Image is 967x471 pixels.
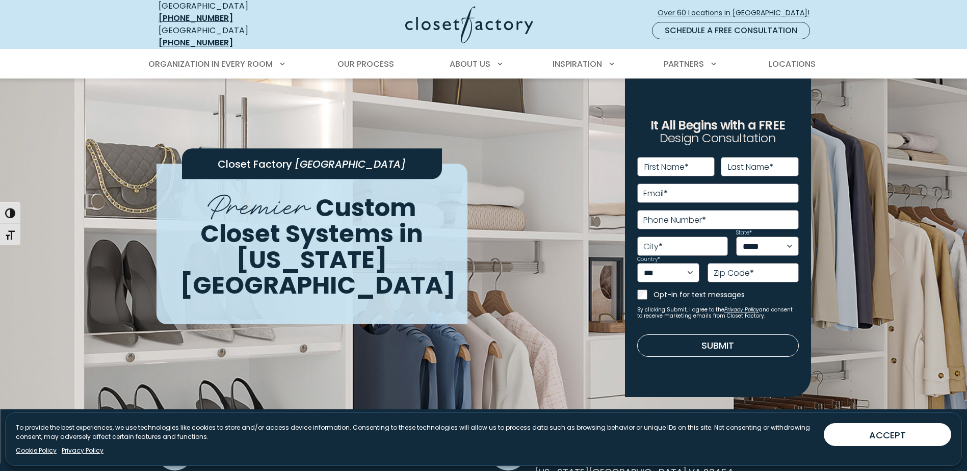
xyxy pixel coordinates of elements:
[295,157,406,171] span: [GEOGRAPHIC_DATA]
[148,58,273,70] span: Organization in Every Room
[664,58,704,70] span: Partners
[644,163,689,171] label: First Name
[660,130,776,147] span: Design Consultation
[337,58,394,70] span: Our Process
[652,22,810,39] a: Schedule a Free Consultation
[650,117,785,134] span: It All Begins with a FREE
[141,50,826,78] nav: Primary Menu
[654,290,799,300] label: Opt-in for text messages
[16,446,57,455] a: Cookie Policy
[553,58,602,70] span: Inspiration
[159,24,306,49] div: [GEOGRAPHIC_DATA]
[207,180,310,226] span: Premier
[728,163,773,171] label: Last Name
[159,12,233,24] a: [PHONE_NUMBER]
[769,58,816,70] span: Locations
[724,306,759,313] a: Privacy Policy
[637,257,660,262] label: Country
[218,157,292,171] span: Closet Factory
[200,191,416,251] span: Custom Closet Systems
[62,446,103,455] a: Privacy Policy
[714,269,754,277] label: Zip Code
[637,307,799,319] small: By clicking Submit, I agree to the and consent to receive marketing emails from Closet Factory.
[643,190,668,198] label: Email
[643,216,706,224] label: Phone Number
[824,423,951,446] button: ACCEPT
[637,334,799,357] button: Submit
[643,243,663,251] label: City
[657,4,818,22] a: Over 60 Locations in [GEOGRAPHIC_DATA]!
[736,230,752,235] label: State
[180,217,456,302] span: in [US_STATE][GEOGRAPHIC_DATA]
[658,8,818,18] span: Over 60 Locations in [GEOGRAPHIC_DATA]!
[450,58,490,70] span: About Us
[405,6,533,43] img: Closet Factory Logo
[16,423,816,441] p: To provide the best experiences, we use technologies like cookies to store and/or access device i...
[159,37,233,48] a: [PHONE_NUMBER]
